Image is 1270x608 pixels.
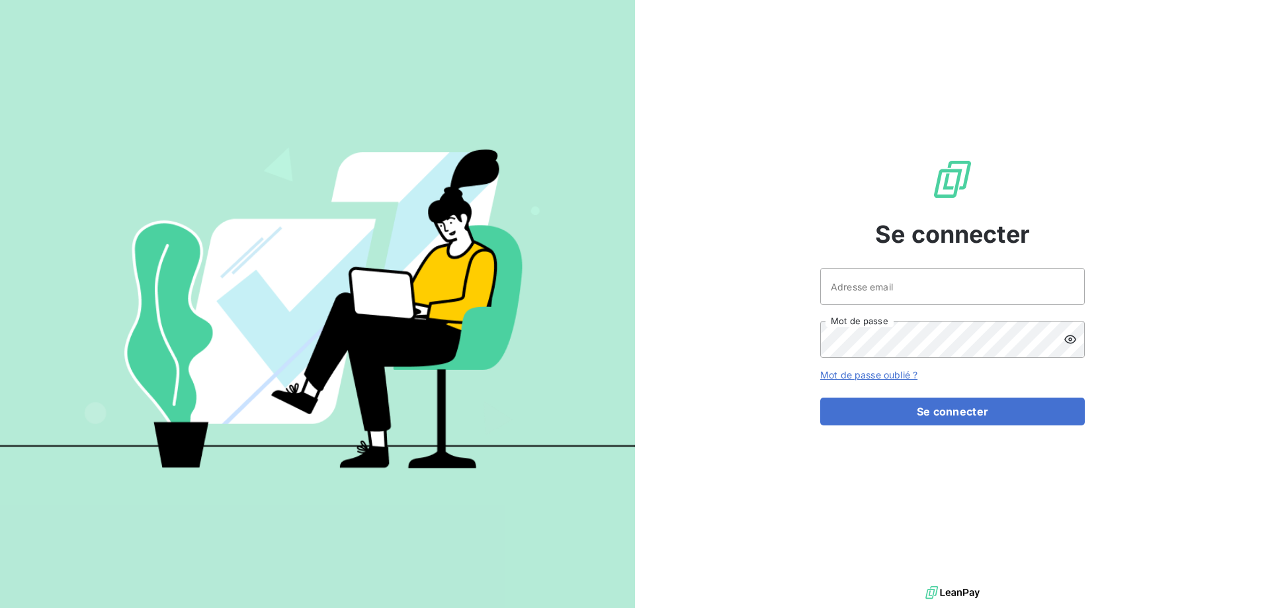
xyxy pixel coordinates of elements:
[931,158,974,200] img: Logo LeanPay
[925,583,980,603] img: logo
[820,268,1085,305] input: placeholder
[820,398,1085,425] button: Se connecter
[820,369,917,380] a: Mot de passe oublié ?
[875,216,1030,252] span: Se connecter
